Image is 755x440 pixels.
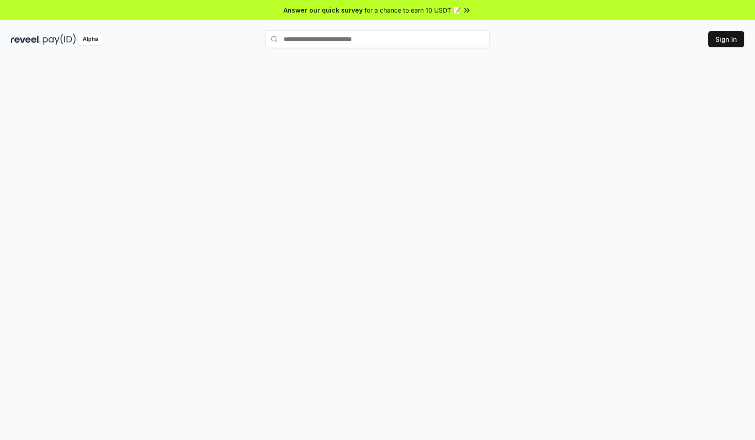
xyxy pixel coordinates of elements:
[11,34,41,45] img: reveel_dark
[708,31,744,47] button: Sign In
[78,34,103,45] div: Alpha
[364,5,461,15] span: for a chance to earn 10 USDT 📝
[43,34,76,45] img: pay_id
[284,5,363,15] span: Answer our quick survey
